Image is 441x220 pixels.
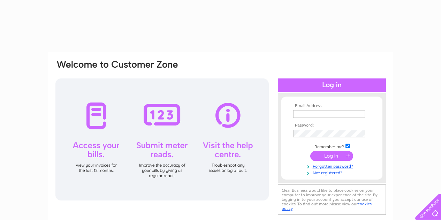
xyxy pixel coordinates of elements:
[293,169,372,176] a: Not registered?
[278,184,386,215] div: Clear Business would like to place cookies on your computer to improve your experience of the sit...
[291,123,372,128] th: Password:
[310,151,353,161] input: Submit
[291,143,372,150] td: Remember me?
[291,104,372,108] th: Email Address:
[293,162,372,169] a: Forgotten password?
[282,202,372,211] a: cookies policy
